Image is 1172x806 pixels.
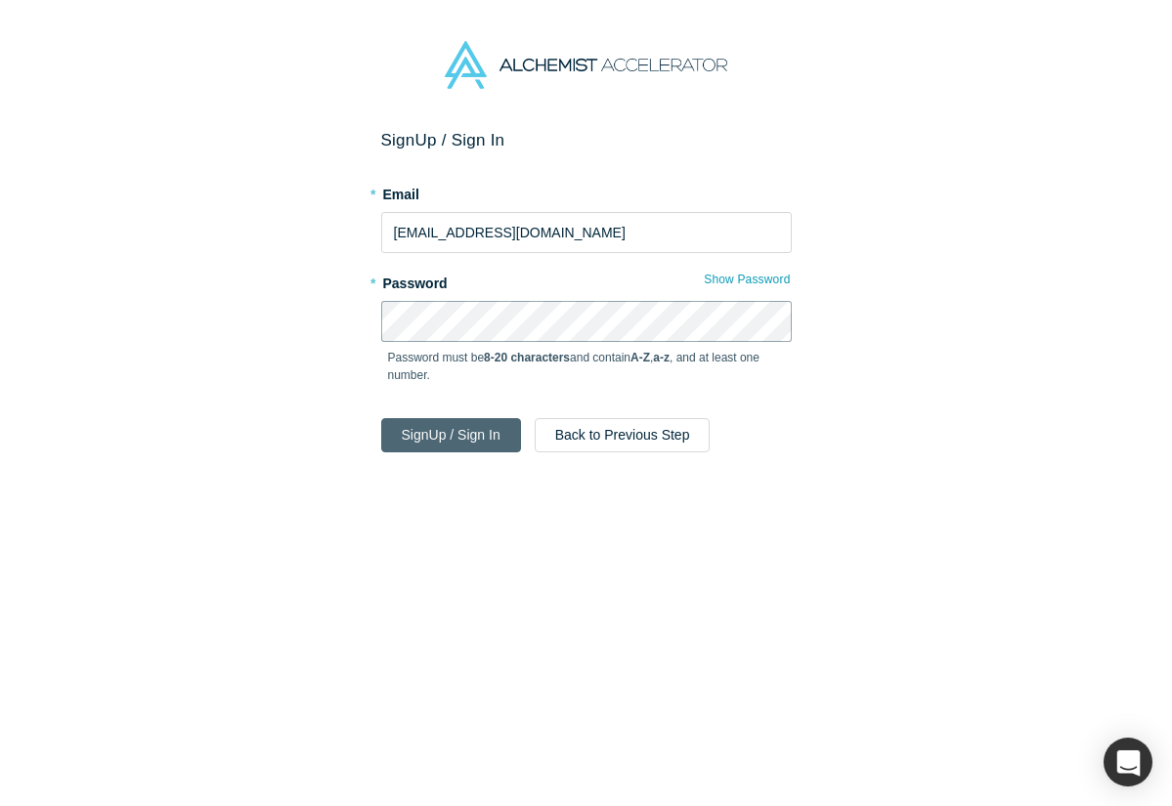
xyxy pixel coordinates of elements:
[484,351,570,364] strong: 8-20 characters
[381,418,521,452] button: SignUp / Sign In
[653,351,670,364] strong: a-z
[703,267,791,292] button: Show Password
[381,267,792,294] label: Password
[445,41,726,89] img: Alchemist Accelerator Logo
[630,351,650,364] strong: A-Z
[381,130,792,150] h2: Sign Up / Sign In
[381,178,792,205] label: Email
[388,349,785,384] p: Password must be and contain , , and at least one number.
[535,418,711,452] button: Back to Previous Step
